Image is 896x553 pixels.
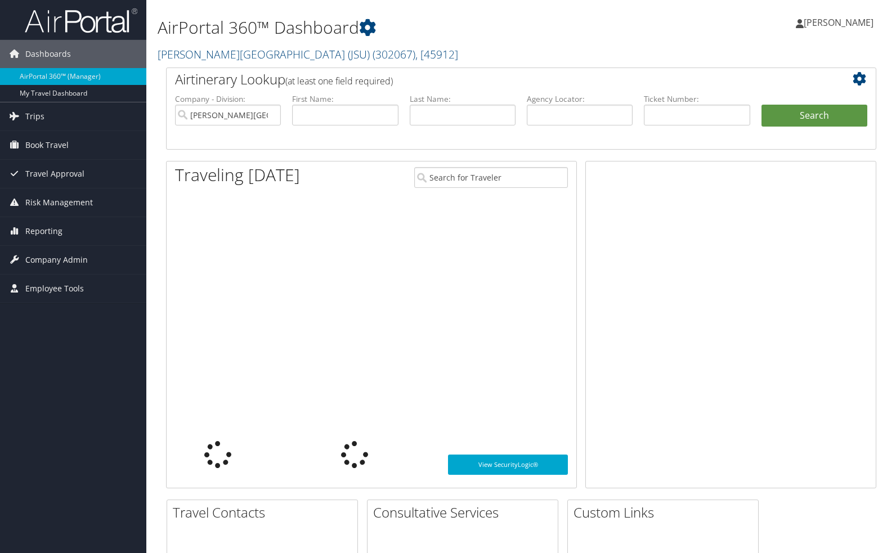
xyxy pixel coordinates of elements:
[25,131,69,159] span: Book Travel
[25,275,84,303] span: Employee Tools
[173,503,357,522] h2: Travel Contacts
[373,503,558,522] h2: Consultative Services
[285,75,393,87] span: (at least one field required)
[175,70,808,89] h2: Airtinerary Lookup
[25,102,44,131] span: Trips
[175,163,300,187] h1: Traveling [DATE]
[796,6,885,39] a: [PERSON_NAME]
[25,217,62,245] span: Reporting
[644,93,750,105] label: Ticket Number:
[25,7,137,34] img: airportal-logo.png
[25,160,84,188] span: Travel Approval
[414,167,568,188] input: Search for Traveler
[25,40,71,68] span: Dashboards
[527,93,633,105] label: Agency Locator:
[25,246,88,274] span: Company Admin
[373,47,415,62] span: ( 302067 )
[574,503,758,522] h2: Custom Links
[175,93,281,105] label: Company - Division:
[292,93,398,105] label: First Name:
[410,93,516,105] label: Last Name:
[25,188,93,217] span: Risk Management
[415,47,458,62] span: , [ 45912 ]
[158,16,642,39] h1: AirPortal 360™ Dashboard
[761,105,867,127] button: Search
[448,455,568,475] a: View SecurityLogic®
[158,47,458,62] a: [PERSON_NAME][GEOGRAPHIC_DATA] (JSU)
[804,16,873,29] span: [PERSON_NAME]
